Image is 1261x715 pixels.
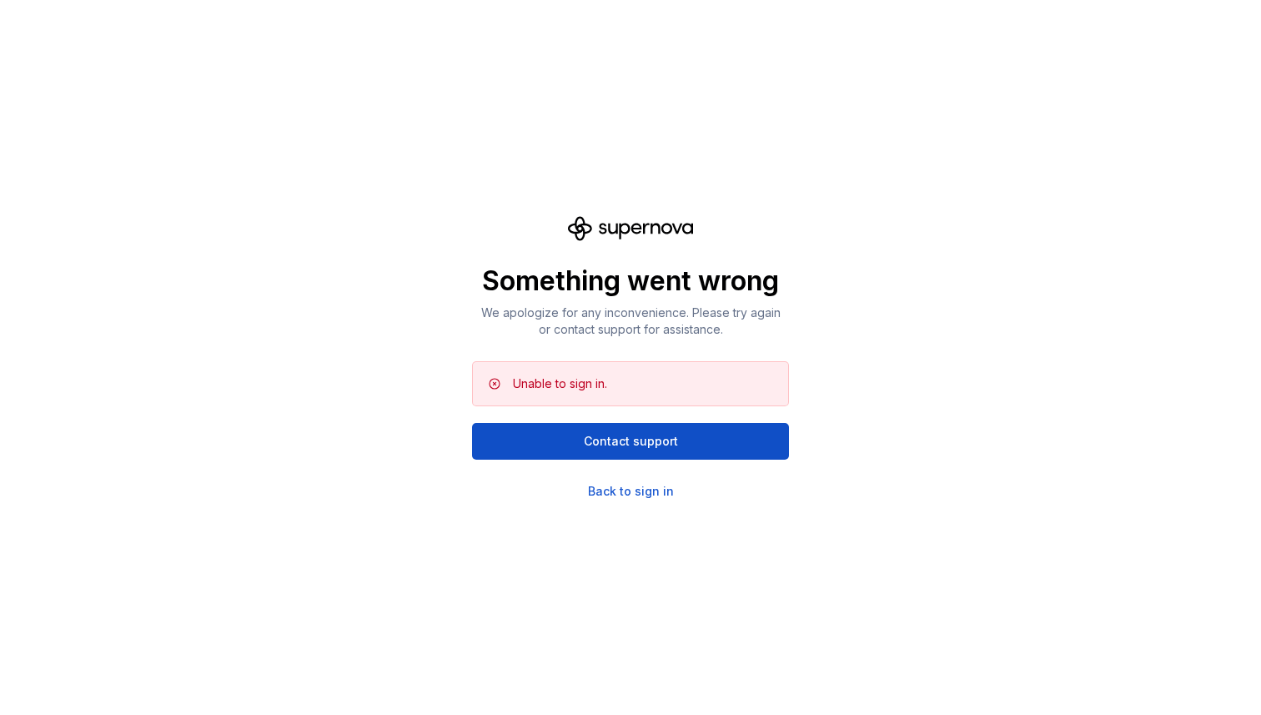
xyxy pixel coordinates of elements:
a: Back to sign in [588,483,674,500]
span: Contact support [584,433,678,450]
button: Contact support [472,423,789,460]
p: We apologize for any inconvenience. Please try again or contact support for assistance. [472,305,789,338]
p: Something went wrong [472,264,789,298]
div: Unable to sign in. [513,375,607,392]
